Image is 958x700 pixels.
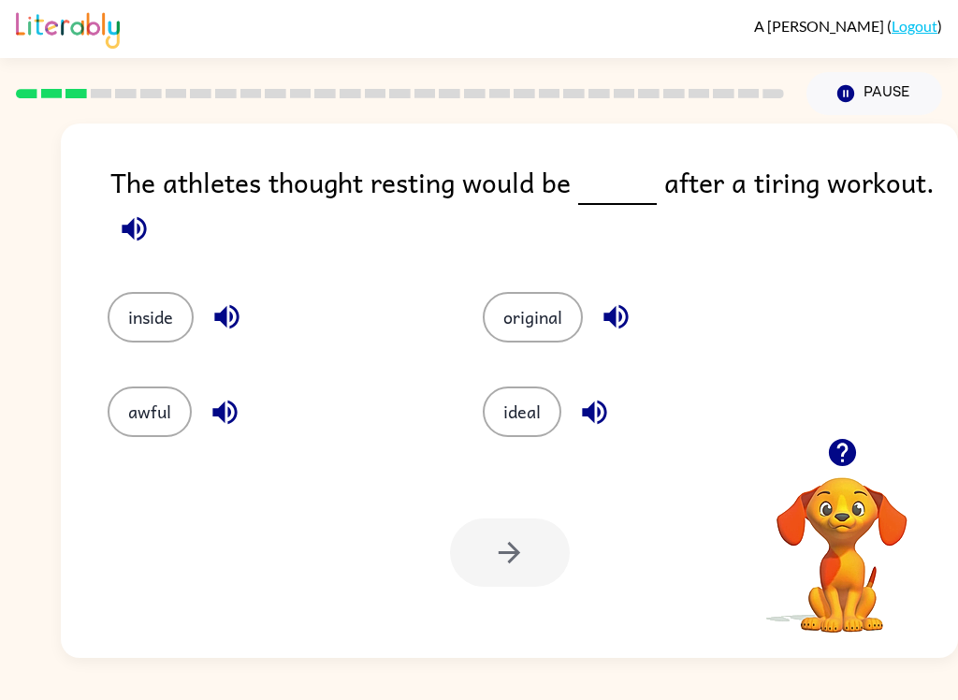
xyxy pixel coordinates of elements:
[754,17,942,35] div: ( )
[16,7,120,49] img: Literably
[483,386,561,437] button: ideal
[108,292,194,343] button: inside
[110,161,958,255] div: The athletes thought resting would be after a tiring workout.
[892,17,937,35] a: Logout
[754,17,887,35] span: A [PERSON_NAME]
[108,386,192,437] button: awful
[483,292,583,343] button: original
[806,72,942,115] button: Pause
[748,448,936,635] video: Your browser must support playing .mp4 files to use Literably. Please try using another browser.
